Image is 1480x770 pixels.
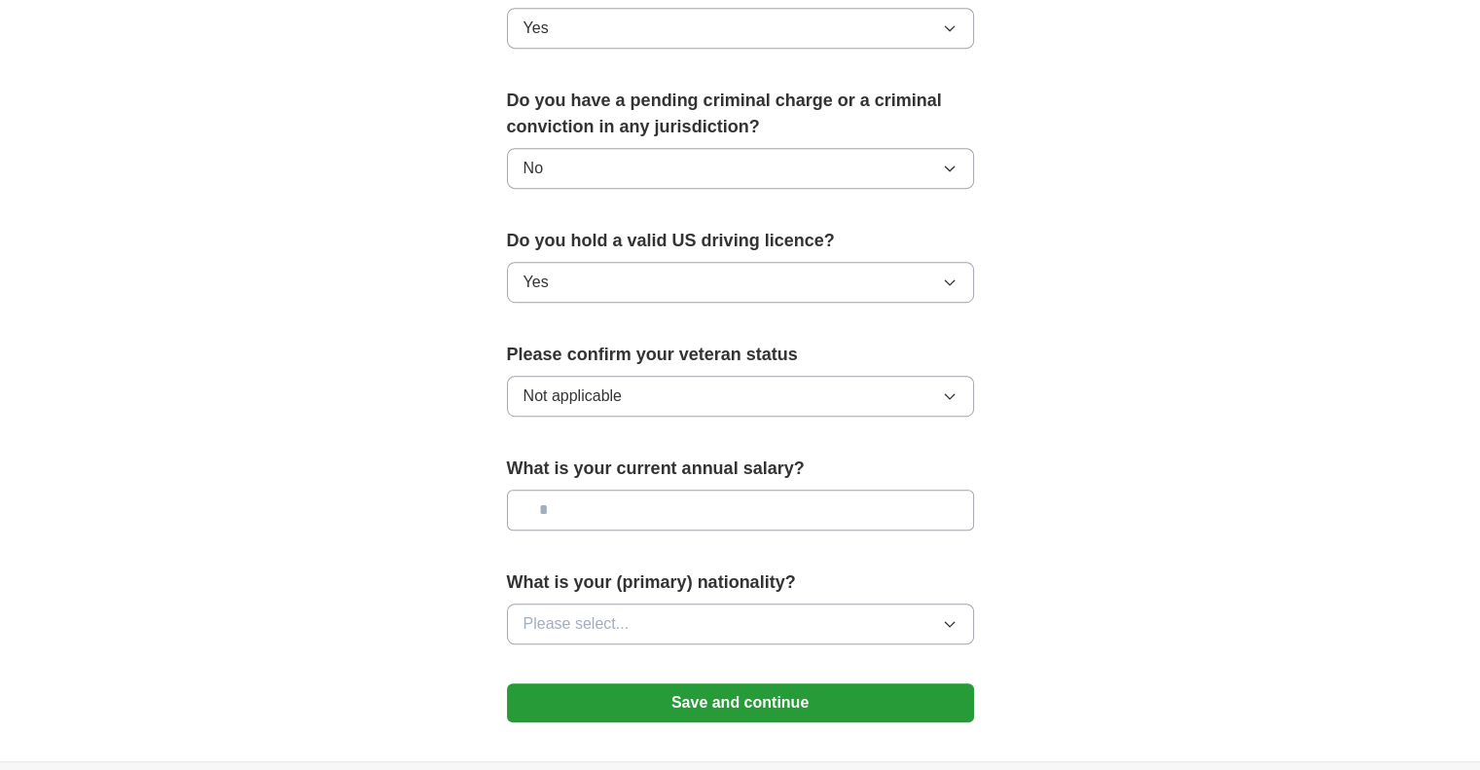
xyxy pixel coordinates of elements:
[507,8,974,49] button: Yes
[507,683,974,722] button: Save and continue
[507,342,974,368] label: Please confirm your veteran status
[507,569,974,596] label: What is your (primary) nationality?
[507,88,974,140] label: Do you have a pending criminal charge or a criminal conviction in any jurisdiction?
[523,385,622,408] span: Not applicable
[507,228,974,254] label: Do you hold a valid US driving licence?
[523,612,630,636] span: Please select...
[507,376,974,417] button: Not applicable
[523,157,543,180] span: No
[507,148,974,189] button: No
[507,456,974,482] label: What is your current annual salary?
[507,262,974,303] button: Yes
[523,17,549,40] span: Yes
[523,271,549,294] span: Yes
[507,604,974,644] button: Please select...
